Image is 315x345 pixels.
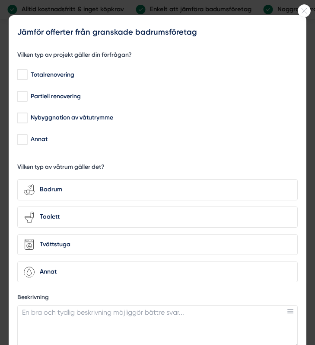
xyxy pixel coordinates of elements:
[17,70,27,79] input: Totalrenovering
[17,293,297,304] label: Beskrivning
[17,135,27,144] input: Annat
[17,113,27,122] input: Nybyggnation av våtutrymme
[17,51,132,61] h5: Vilken typ av projekt gäller din förfrågan?
[17,27,297,38] h3: Jämför offerter från granskade badrumsföretag
[17,92,27,100] input: Partiell renovering
[17,163,105,174] h5: Vilken typ av våtrum gäller det?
